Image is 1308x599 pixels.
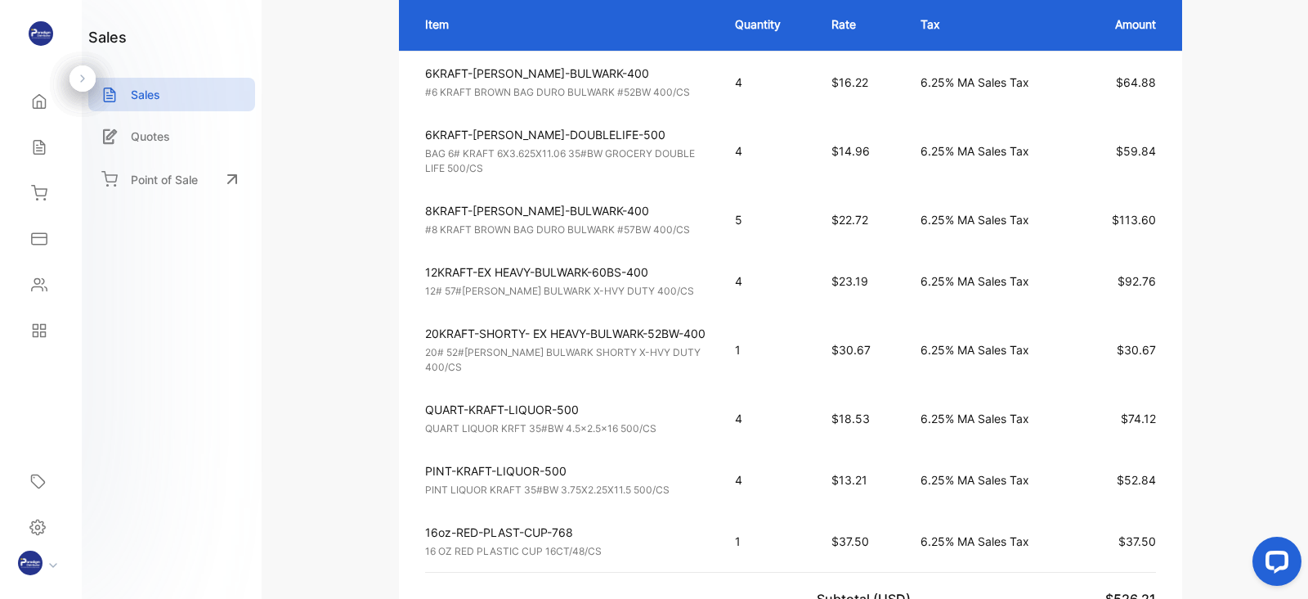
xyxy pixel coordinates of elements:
[1116,144,1156,158] span: $59.84
[831,412,870,426] span: $18.53
[88,78,255,111] a: Sales
[425,345,706,375] p: 20# 52#[PERSON_NAME] BULWARK SHORTY X-HVY DUTY 400/CS
[88,161,255,197] a: Point of Sale
[425,483,706,498] p: PINT LIQUOR KRAFT 35#BW 3.75X2.25X11.5 500/CS
[1239,530,1308,599] iframe: LiveChat chat widget
[425,65,706,82] p: 6KRAFT-[PERSON_NAME]-BULWARK-400
[921,533,1063,550] p: 6.25% MA Sales Tax
[425,263,706,281] p: 12KRAFT-EX HEAVY-BULWARK-60BS-400
[735,74,800,91] p: 4
[88,119,255,153] a: Quotes
[1112,213,1156,227] span: $113.60
[1095,16,1156,33] p: Amount
[921,410,1063,427] p: 6.25% MA Sales Tax
[831,473,867,487] span: $13.21
[425,401,706,418] p: QUART-KRAFT-LIQUOR-500
[1121,412,1156,426] span: $74.12
[131,128,170,145] p: Quotes
[831,274,868,288] span: $23.19
[425,421,706,436] p: QUART LIQUOR KRFT 35#BW 4.5x2.5x16 500/CS
[735,142,800,160] p: 4
[735,341,800,358] p: 1
[831,213,868,227] span: $22.72
[831,343,871,357] span: $30.67
[88,26,127,48] h1: sales
[1118,274,1156,288] span: $92.76
[921,142,1063,160] p: 6.25% MA Sales Tax
[735,16,800,33] p: Quantity
[425,462,706,480] p: PINT-KRAFT-LIQUOR-500
[831,534,869,548] span: $37.50
[425,85,706,100] p: #6 KRAFT BROWN BAG DURO BULWARK #52BW 400/CS
[831,16,888,33] p: Rate
[735,471,800,489] p: 4
[18,551,43,575] img: profile
[921,471,1063,489] p: 6.25% MA Sales Tax
[735,410,800,427] p: 4
[425,223,706,237] p: #8 KRAFT BROWN BAG DURO BULWARK #57BW 400/CS
[1117,343,1156,357] span: $30.67
[425,284,706,299] p: 12# 57#[PERSON_NAME] BULWARK X-HVY DUTY 400/CS
[735,533,800,550] p: 1
[921,272,1063,290] p: 6.25% MA Sales Tax
[425,325,706,342] p: 20KRAFT-SHORTY- EX HEAVY-BULWARK-52BW-400
[425,126,706,143] p: 6KRAFT-[PERSON_NAME]-DOUBLELIFE-500
[735,272,800,290] p: 4
[921,74,1063,91] p: 6.25% MA Sales Tax
[425,16,702,33] p: Item
[29,21,53,46] img: logo
[425,524,706,541] p: 16oz-RED-PLAST-CUP-768
[921,341,1063,358] p: 6.25% MA Sales Tax
[831,144,870,158] span: $14.96
[921,211,1063,228] p: 6.25% MA Sales Tax
[831,75,868,89] span: $16.22
[1117,473,1156,487] span: $52.84
[425,146,706,176] p: BAG 6# KRAFT 6X3.625X11.06 35#BW GROCERY DOUBLE LIFE 500/CS
[425,544,706,559] p: 16 OZ RED PLASTIC CUP 16CT/48/CS
[1116,75,1156,89] span: $64.88
[735,211,800,228] p: 5
[921,16,1063,33] p: Tax
[1118,534,1156,548] span: $37.50
[131,86,160,103] p: Sales
[131,171,198,188] p: Point of Sale
[425,202,706,219] p: 8KRAFT-[PERSON_NAME]-BULWARK-400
